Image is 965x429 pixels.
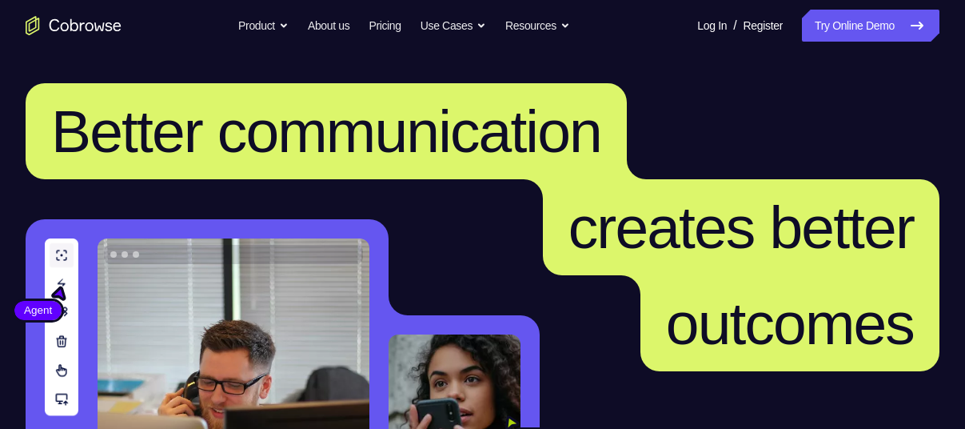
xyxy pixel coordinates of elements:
[568,194,914,261] span: creates better
[666,290,914,357] span: outcomes
[733,16,736,35] span: /
[697,10,727,42] a: Log In
[369,10,401,42] a: Pricing
[238,10,289,42] button: Product
[308,10,349,42] a: About us
[802,10,939,42] a: Try Online Demo
[51,98,601,165] span: Better communication
[505,10,570,42] button: Resources
[421,10,486,42] button: Use Cases
[26,16,122,35] a: Go to the home page
[744,10,783,42] a: Register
